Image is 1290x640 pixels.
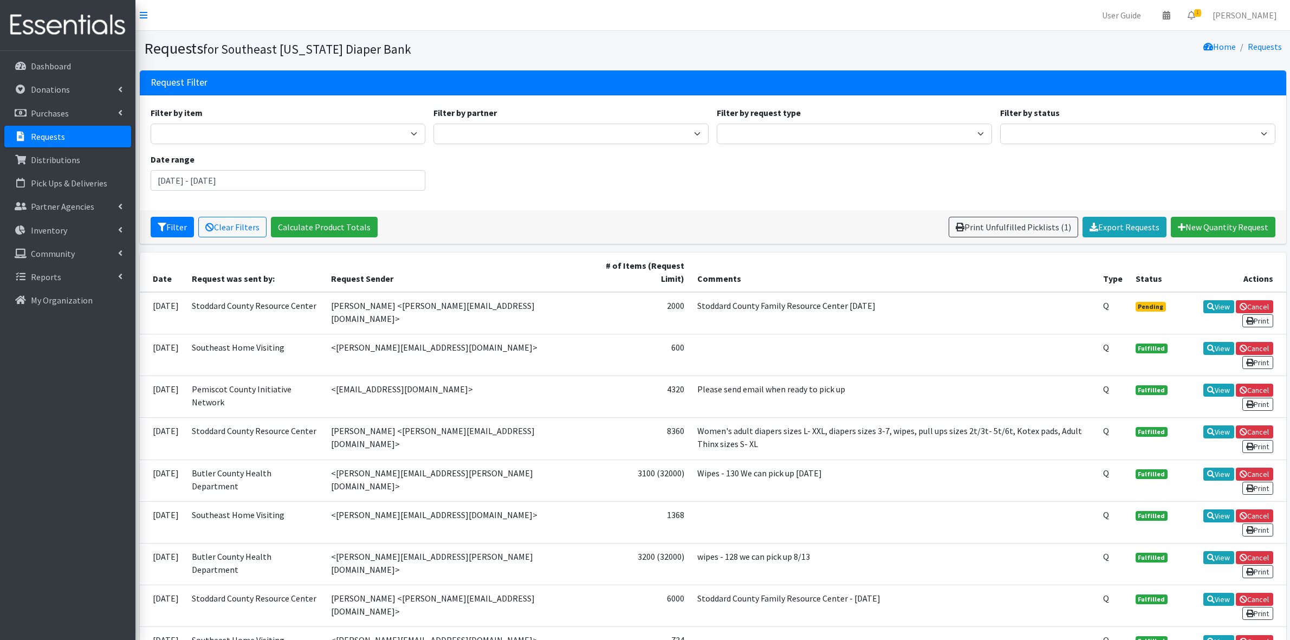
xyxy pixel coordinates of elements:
td: wipes - 128 we can pick up 8/13 [691,543,1097,585]
h1: Requests [144,39,709,58]
a: Purchases [4,102,131,124]
td: Stoddard County Family Resource Center [DATE] [691,292,1097,334]
a: [PERSON_NAME] [1204,4,1286,26]
td: 4320 [584,376,691,418]
a: View [1203,509,1234,522]
img: HumanEssentials [4,7,131,43]
a: Print [1242,356,1273,369]
td: Stoddard County Resource Center [185,418,325,460]
a: Requests [4,126,131,147]
th: Request Sender [325,253,583,292]
a: Print [1242,398,1273,411]
td: [DATE] [140,334,185,376]
td: Stoddard County Resource Center [185,585,325,627]
td: <[PERSON_NAME][EMAIL_ADDRESS][PERSON_NAME][DOMAIN_NAME]> [325,460,583,501]
td: Southeast Home Visiting [185,501,325,543]
input: January 1, 2011 - December 31, 2011 [151,170,426,191]
p: Purchases [31,108,69,119]
td: Pemiscot County Initiative Network [185,376,325,418]
small: for Southeast [US_STATE] Diaper Bank [203,41,411,57]
abbr: Quantity [1103,551,1109,562]
td: 3100 (32000) [584,460,691,501]
a: View [1203,342,1234,355]
a: Print Unfulfilled Picklists (1) [949,217,1078,237]
span: Fulfilled [1136,344,1168,353]
a: Print [1242,565,1273,578]
a: Print [1242,440,1273,453]
a: Pick Ups & Deliveries [4,172,131,194]
span: Fulfilled [1136,469,1168,479]
a: Distributions [4,149,131,171]
a: View [1203,468,1234,481]
a: Cancel [1236,384,1273,397]
label: Filter by item [151,106,203,119]
a: Clear Filters [198,217,267,237]
span: Fulfilled [1136,594,1168,604]
abbr: Quantity [1103,425,1109,436]
td: 6000 [584,585,691,627]
a: Calculate Product Totals [271,217,378,237]
td: 600 [584,334,691,376]
label: Filter by status [1000,106,1060,119]
td: Women's adult diapers sizes L- XXL, diapers sizes 3-7, wipes, pull ups sizes 2t/3t- 5t/6t, Kotex ... [691,418,1097,460]
td: [PERSON_NAME] <[PERSON_NAME][EMAIL_ADDRESS][DOMAIN_NAME]> [325,418,583,460]
th: Comments [691,253,1097,292]
h3: Request Filter [151,77,208,88]
th: Date [140,253,185,292]
td: Stoddard County Family Resource Center - [DATE] [691,585,1097,627]
abbr: Quantity [1103,468,1109,479]
a: Export Requests [1082,217,1166,237]
th: # of Items (Request Limit) [584,253,691,292]
th: Status [1129,253,1175,292]
a: 1 [1179,4,1204,26]
td: <[PERSON_NAME][EMAIL_ADDRESS][DOMAIN_NAME]> [325,334,583,376]
a: Cancel [1236,342,1273,355]
p: My Organization [31,295,93,306]
td: Wipes - 130 We can pick up [DATE] [691,460,1097,501]
td: Please send email when ready to pick up [691,376,1097,418]
a: Print [1242,607,1273,620]
th: Actions [1174,253,1286,292]
abbr: Quantity [1103,342,1109,353]
a: Cancel [1236,593,1273,606]
a: View [1203,300,1234,313]
td: 1368 [584,501,691,543]
td: <[PERSON_NAME][EMAIL_ADDRESS][DOMAIN_NAME]> [325,501,583,543]
th: Type [1097,253,1129,292]
label: Date range [151,153,195,166]
a: Cancel [1236,468,1273,481]
p: Pick Ups & Deliveries [31,178,107,189]
a: Print [1242,523,1273,536]
p: Distributions [31,154,80,165]
a: View [1203,384,1234,397]
span: Fulfilled [1136,427,1168,437]
a: Home [1203,41,1236,52]
td: [DATE] [140,585,185,627]
abbr: Quantity [1103,593,1109,604]
td: <[PERSON_NAME][EMAIL_ADDRESS][PERSON_NAME][DOMAIN_NAME]> [325,543,583,585]
td: Butler County Health Department [185,543,325,585]
a: Cancel [1236,551,1273,564]
td: Southeast Home Visiting [185,334,325,376]
a: Community [4,243,131,264]
span: Fulfilled [1136,553,1168,563]
a: Inventory [4,219,131,241]
td: [DATE] [140,501,185,543]
a: My Organization [4,289,131,311]
a: Print [1242,482,1273,495]
a: Print [1242,314,1273,327]
p: Requests [31,131,65,142]
a: Donations [4,79,131,100]
td: [PERSON_NAME] <[PERSON_NAME][EMAIL_ADDRESS][DOMAIN_NAME]> [325,585,583,627]
a: Cancel [1236,425,1273,438]
abbr: Quantity [1103,509,1109,520]
span: Pending [1136,302,1166,312]
span: Fulfilled [1136,511,1168,521]
td: [DATE] [140,376,185,418]
p: Reports [31,271,61,282]
td: [PERSON_NAME] <[PERSON_NAME][EMAIL_ADDRESS][DOMAIN_NAME]> [325,292,583,334]
a: Cancel [1236,509,1273,522]
p: Inventory [31,225,67,236]
p: Partner Agencies [31,201,94,212]
td: [DATE] [140,292,185,334]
